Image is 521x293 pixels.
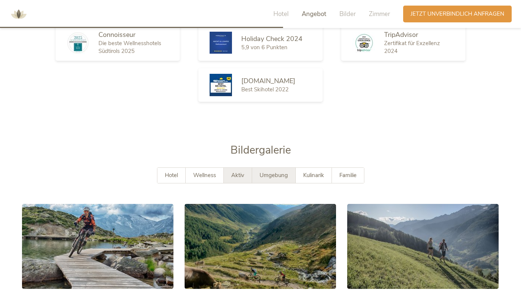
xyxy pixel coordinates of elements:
[165,171,178,179] span: Hotel
[67,32,89,54] img: Connoisseur
[7,11,30,16] a: AMONTI & LUNARIS Wellnessresort
[384,40,440,55] span: Zertifikat für Exzellenz 2024
[241,34,302,43] span: Holiday Check 2024
[98,30,135,39] span: Connoisseur
[210,32,232,54] img: Holiday Check 2024
[98,40,161,55] span: Die beste Wellnesshotels Südtirols 2025
[369,10,390,18] span: Zimmer
[273,10,289,18] span: Hotel
[339,171,357,179] span: Familie
[193,171,216,179] span: Wellness
[241,76,295,85] span: [DOMAIN_NAME]
[7,3,30,25] img: AMONTI & LUNARIS Wellnessresort
[231,171,244,179] span: Aktiv
[241,44,288,51] span: 5,9 von 6 Punkten
[230,143,291,157] span: Bildergalerie
[303,171,324,179] span: Kulinarik
[302,10,326,18] span: Angebot
[339,10,356,18] span: Bilder
[384,30,418,39] span: TripAdvisor
[352,32,375,53] img: TripAdvisor
[260,171,288,179] span: Umgebung
[210,74,232,96] img: Skiresort.de
[411,10,504,18] span: Jetzt unverbindlich anfragen
[241,86,289,93] span: Best Skihotel 2022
